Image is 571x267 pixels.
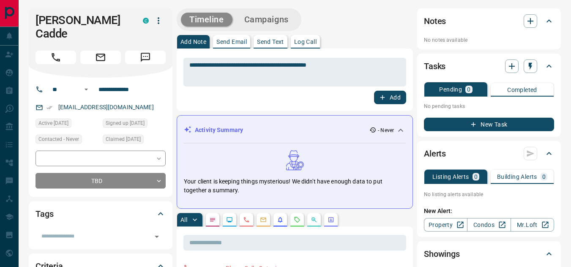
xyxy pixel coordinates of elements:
a: [EMAIL_ADDRESS][DOMAIN_NAME] [58,104,154,111]
div: Notes [424,11,554,31]
svg: Agent Actions [328,216,334,223]
h2: Alerts [424,147,446,160]
button: New Task [424,118,554,131]
svg: Listing Alerts [277,216,284,223]
button: Open [81,84,91,94]
p: Building Alerts [497,174,537,180]
p: Activity Summary [195,126,243,135]
button: Open [151,231,163,243]
p: Listing Alerts [432,174,469,180]
p: Log Call [294,39,317,45]
svg: Email Verified [46,105,52,111]
p: 0 [474,174,478,180]
svg: Emails [260,216,267,223]
h2: Tasks [424,59,445,73]
span: Email [80,51,121,64]
div: TBD [36,173,166,189]
p: New Alert: [424,207,554,216]
button: Timeline [181,13,232,27]
p: Send Text [257,39,284,45]
div: Thu Apr 11 2024 [36,119,98,130]
span: Call [36,51,76,64]
p: Your client is keeping things mysterious! We didn't have enough data to put together a summary. [184,177,406,195]
svg: Requests [294,216,301,223]
h2: Tags [36,207,53,221]
span: Message [125,51,166,64]
p: All [180,217,187,223]
button: Campaigns [236,13,297,27]
svg: Opportunities [311,216,317,223]
div: Showings [424,244,554,264]
p: Pending [439,86,462,92]
span: Contacted - Never [38,135,79,143]
h1: [PERSON_NAME] Cadde [36,13,130,40]
a: Condos [467,218,511,232]
div: Wed Apr 10 2024 [103,135,166,146]
h2: Notes [424,14,446,28]
h2: Showings [424,247,460,261]
p: Completed [507,87,537,93]
svg: Lead Browsing Activity [226,216,233,223]
svg: Calls [243,216,250,223]
p: No listing alerts available [424,191,554,198]
div: Activity Summary- Never [184,122,406,138]
div: Wed Apr 10 2024 [103,119,166,130]
div: Tasks [424,56,554,76]
svg: Notes [209,216,216,223]
span: Claimed [DATE] [106,135,141,143]
p: - Never [378,127,394,134]
p: No notes available [424,36,554,44]
p: Add Note [180,39,206,45]
p: No pending tasks [424,100,554,113]
p: Send Email [216,39,247,45]
button: Add [374,91,406,104]
div: Alerts [424,143,554,164]
span: Active [DATE] [38,119,68,127]
div: condos.ca [143,18,149,24]
p: 0 [467,86,470,92]
div: Tags [36,204,166,224]
a: Property [424,218,467,232]
p: 0 [542,174,546,180]
a: Mr.Loft [511,218,554,232]
span: Signed up [DATE] [106,119,145,127]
